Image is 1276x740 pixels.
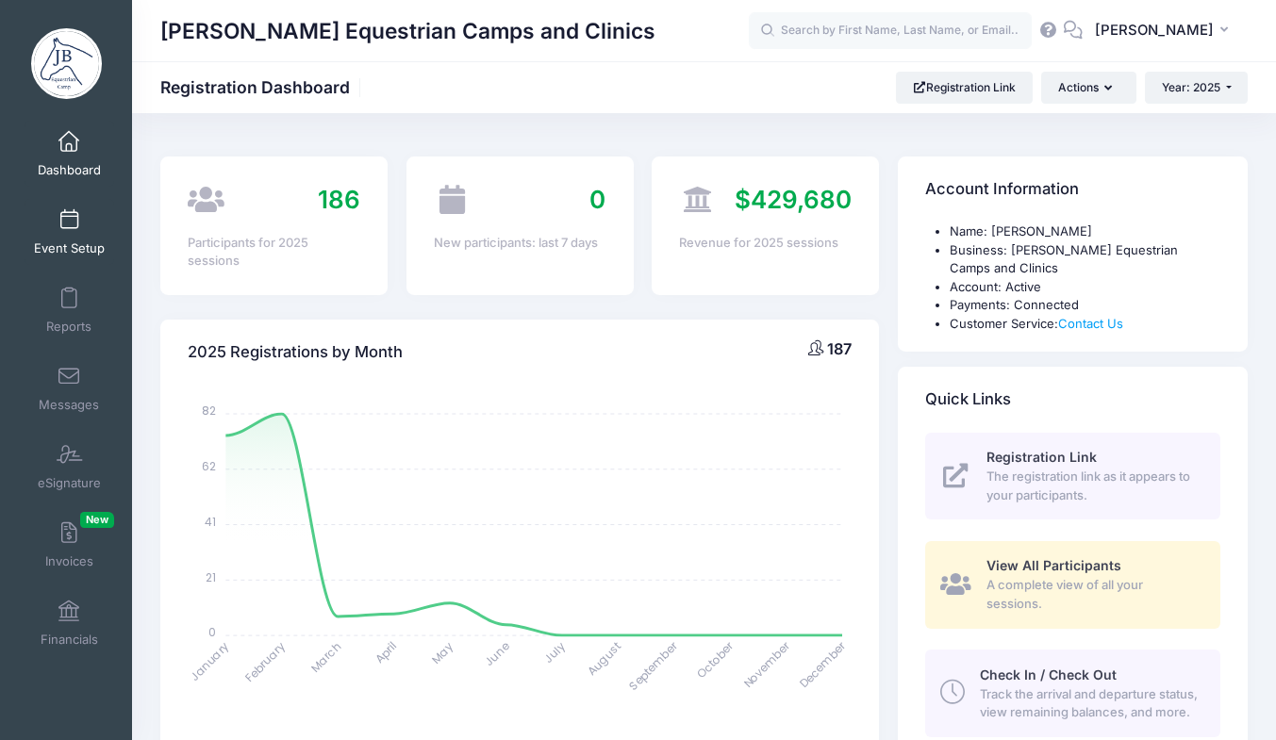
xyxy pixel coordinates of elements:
[1041,72,1135,104] button: Actions
[925,163,1079,217] h4: Account Information
[986,468,1199,504] span: The registration link as it appears to your participants.
[925,433,1220,519] a: Registration Link The registration link as it appears to your participants.
[241,638,288,684] tspan: February
[318,185,360,214] span: 186
[796,637,850,691] tspan: December
[38,162,101,178] span: Dashboard
[481,638,512,669] tspan: June
[679,234,852,253] div: Revenue for 2025 sessions
[749,12,1032,50] input: Search by First Name, Last Name, or Email...
[589,185,605,214] span: 0
[25,590,114,656] a: Financials
[740,637,794,691] tspan: November
[1145,72,1248,104] button: Year: 2025
[38,475,101,491] span: eSignature
[206,513,217,529] tspan: 41
[307,638,345,676] tspan: March
[209,624,217,640] tspan: 0
[950,315,1220,334] li: Customer Service:
[187,638,233,684] tspan: January
[31,28,102,99] img: Jessica Braswell Equestrian Camps and Clinics
[25,355,114,421] a: Messages
[625,637,681,693] tspan: September
[693,637,737,682] tspan: October
[584,637,624,678] tspan: August
[925,650,1220,736] a: Check In / Check Out Track the arrival and departure status, view remaining balances, and more.
[735,185,852,214] span: $429,680
[896,72,1033,104] a: Registration Link
[986,449,1097,465] span: Registration Link
[188,234,360,271] div: Participants for 2025 sessions
[25,121,114,187] a: Dashboard
[203,403,217,419] tspan: 82
[160,77,366,97] h1: Registration Dashboard
[1083,9,1248,53] button: [PERSON_NAME]
[827,339,852,358] span: 187
[1058,316,1123,331] a: Contact Us
[434,234,606,253] div: New participants: last 7 days
[950,241,1220,278] li: Business: [PERSON_NAME] Equestrian Camps and Clinics
[34,240,105,256] span: Event Setup
[160,9,655,53] h1: [PERSON_NAME] Equestrian Camps and Clinics
[45,553,93,569] span: Invoices
[950,278,1220,297] li: Account: Active
[203,458,217,474] tspan: 62
[540,638,569,666] tspan: July
[950,296,1220,315] li: Payments: Connected
[188,325,403,379] h4: 2025 Registrations by Month
[46,319,91,335] span: Reports
[925,541,1220,628] a: View All Participants A complete view of all your sessions.
[980,685,1199,722] span: Track the arrival and departure status, view remaining balances, and more.
[41,632,98,648] span: Financials
[428,638,456,666] tspan: May
[25,512,114,578] a: InvoicesNew
[986,576,1199,613] span: A complete view of all your sessions.
[207,568,217,584] tspan: 21
[25,434,114,500] a: eSignature
[372,637,400,666] tspan: April
[39,397,99,413] span: Messages
[950,222,1220,241] li: Name: [PERSON_NAME]
[80,512,114,528] span: New
[986,557,1121,573] span: View All Participants
[1162,80,1220,94] span: Year: 2025
[25,199,114,265] a: Event Setup
[1095,20,1214,41] span: [PERSON_NAME]
[25,277,114,343] a: Reports
[925,373,1011,427] h4: Quick Links
[980,666,1117,682] span: Check In / Check Out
